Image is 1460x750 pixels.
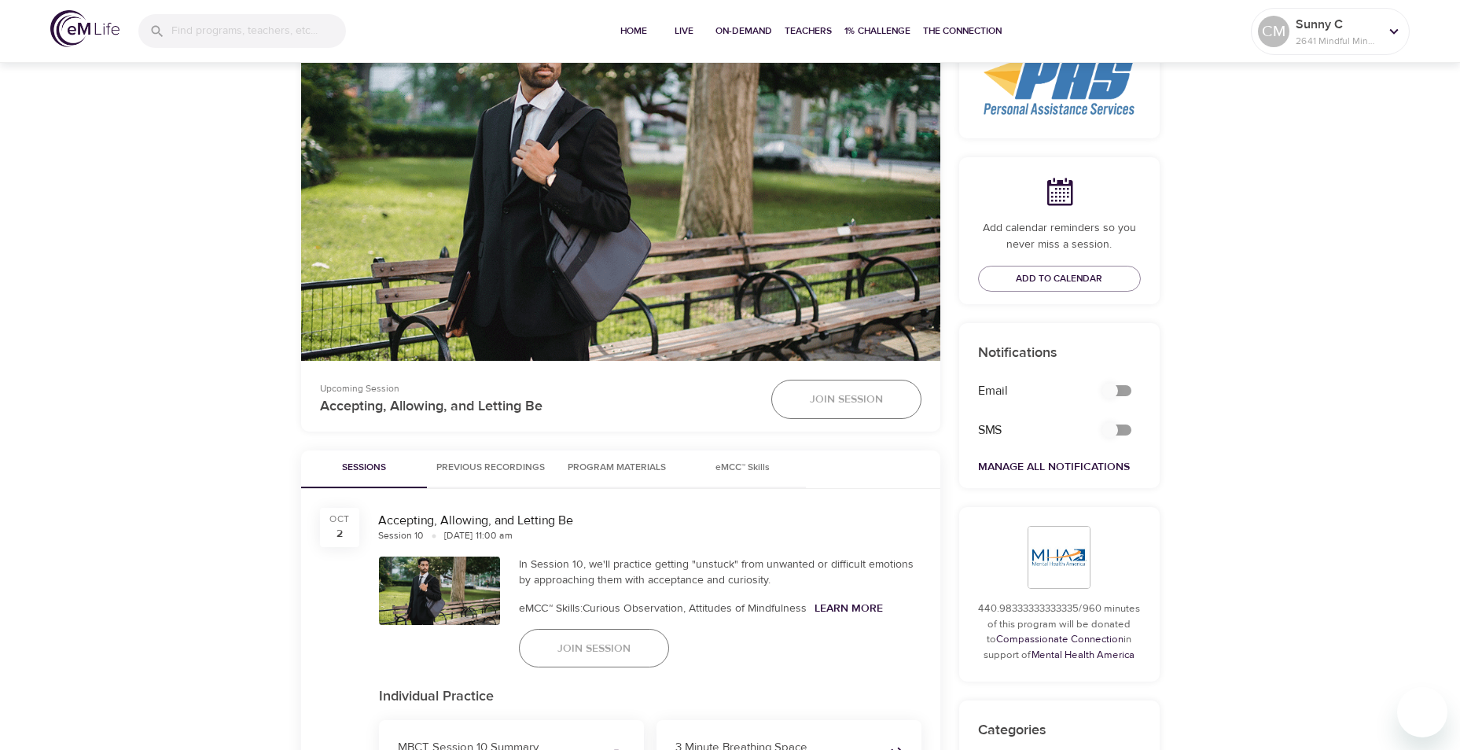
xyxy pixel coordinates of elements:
[1397,687,1447,737] iframe: Button to launch messaging window
[444,529,513,542] div: [DATE] 11:00 am
[1296,34,1379,48] p: 2641 Mindful Minutes
[978,460,1130,474] a: Manage All Notifications
[171,14,346,48] input: Find programs, teachers, etc...
[615,23,653,39] span: Home
[378,512,921,530] div: Accepting, Allowing, and Letting Be
[665,23,703,39] span: Live
[978,719,1141,741] p: Categories
[557,639,631,659] span: Join Session
[978,266,1141,292] button: Add to Calendar
[969,412,1086,449] div: SMS
[329,513,349,526] div: Oct
[564,460,671,476] span: Program Materials
[379,686,921,708] p: Individual Practice
[519,601,807,616] span: eMCC™ Skills: Curious Observation, Attitudes of Mindfulness
[519,629,669,668] button: Join Session
[1032,649,1135,661] a: Mental Health America
[50,10,120,47] img: logo
[519,557,921,588] div: In Session 10, we'll practice getting "unstuck" from unwanted or difficult emotions by approachin...
[1016,270,1102,287] span: Add to Calendar
[1296,15,1379,34] p: Sunny C
[978,220,1141,253] p: Add calendar reminders so you never miss a session.
[969,373,1086,410] div: Email
[978,601,1141,663] p: 440.98333333333335/960 minutes of this program will be donated to in support of
[320,395,752,417] p: Accepting, Allowing, and Letting Be
[311,460,417,476] span: Sessions
[336,526,343,542] div: 2
[996,633,1124,645] a: Compassionate Connection
[923,23,1002,39] span: The Connection
[815,601,883,616] a: Learn More
[715,23,772,39] span: On-Demand
[436,460,545,476] span: Previous Recordings
[810,390,883,410] span: Join Session
[320,381,752,395] p: Upcoming Session
[378,529,424,542] div: Session 10
[785,23,832,39] span: Teachers
[984,56,1135,115] img: PAS%20logo.png
[978,342,1141,363] p: Notifications
[771,380,921,419] button: Join Session
[690,460,796,476] span: eMCC™ Skills
[844,23,910,39] span: 1% Challenge
[1258,16,1289,47] div: CM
